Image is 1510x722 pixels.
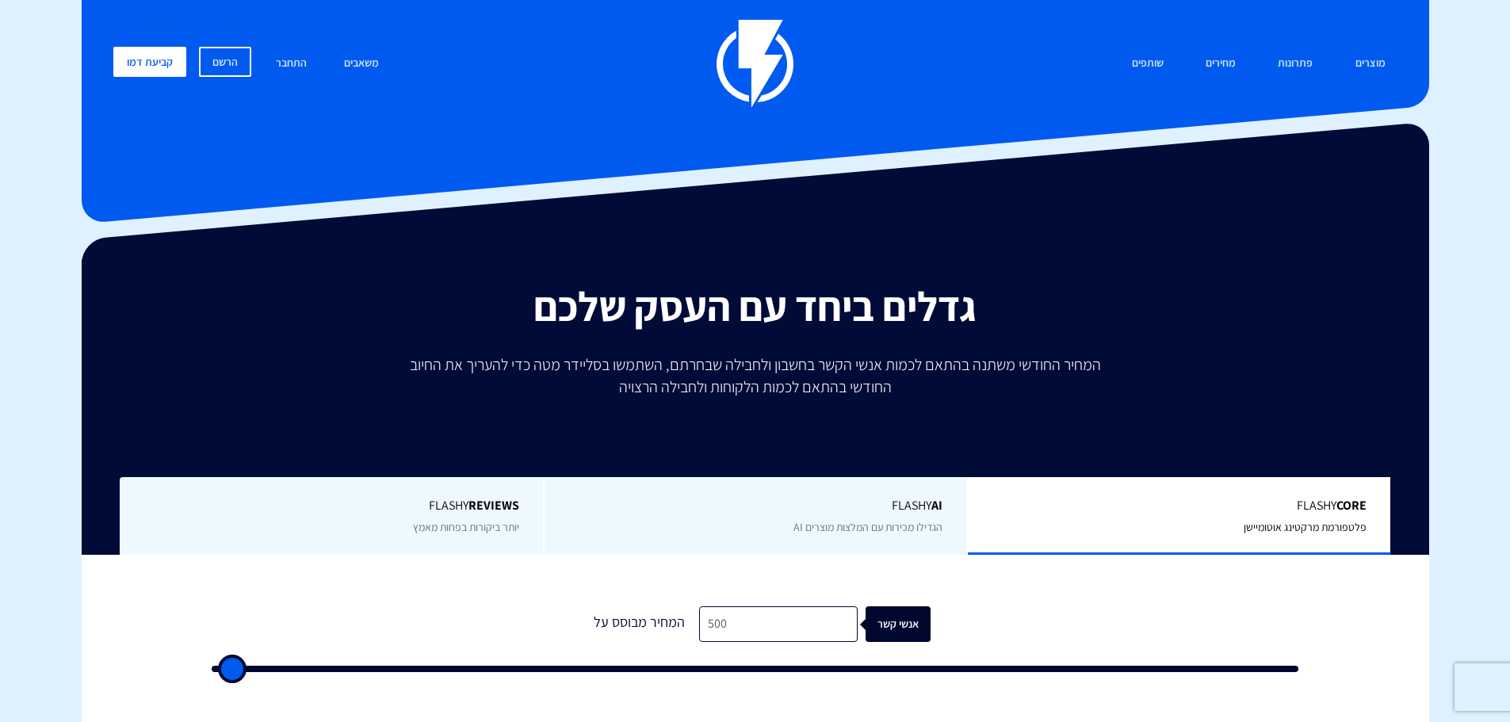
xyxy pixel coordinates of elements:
span: Flashy [568,497,943,515]
a: קביעת דמו [113,47,186,77]
b: Core [1336,497,1367,514]
b: REVIEWS [468,497,519,514]
a: התחבר [264,47,319,81]
a: הרשם [199,47,251,77]
span: פלטפורמת מרקטינג אוטומיישן [1244,520,1367,534]
div: אנשי קשר [890,606,955,642]
span: יותר ביקורות בפחות מאמץ [413,520,519,534]
a: שותפים [1120,47,1176,81]
span: הגדילו מכירות עם המלצות מוצרים AI [793,520,942,534]
b: AI [931,497,942,514]
h2: גדלים ביחד עם העסק שלכם [94,284,1417,329]
span: Flashy [143,497,519,515]
a: מוצרים [1344,47,1397,81]
a: פתרונות [1266,47,1325,81]
div: המחיר מבוסס על [580,606,699,642]
span: Flashy [992,497,1367,515]
a: מחירים [1194,47,1248,81]
p: המחיר החודשי משתנה בהתאם לכמות אנשי הקשר בחשבון ולחבילה שבחרתם, השתמשו בסליידר מטה כדי להעריך את ... [399,353,1112,398]
a: משאבים [332,47,391,81]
